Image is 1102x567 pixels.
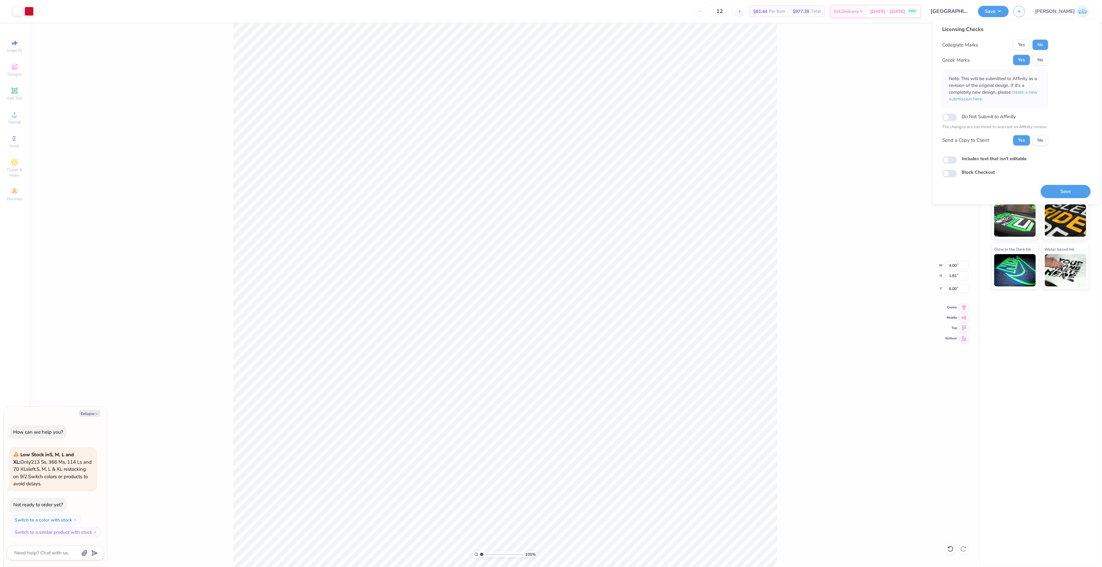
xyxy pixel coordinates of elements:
span: Middle [945,315,957,320]
img: Josephine Amber Orros [1076,5,1089,18]
span: Upload [8,119,21,125]
button: Switch to a similar product with stock [11,527,101,537]
button: Yes [1013,135,1030,145]
span: Bottom [945,336,957,341]
span: Top [945,326,957,330]
span: Designs [7,72,22,77]
span: Per Item [769,8,785,15]
span: $977.28 [793,8,809,15]
span: $81.44 [753,8,767,15]
label: Block Checkout [962,169,995,175]
button: Collapse [79,410,100,417]
div: Licensing Checks [942,26,1048,33]
span: Add Text [7,96,22,101]
span: 100 % [525,552,536,557]
span: Est. Delivery [834,8,859,15]
span: [DATE] - [DATE] [870,8,905,15]
span: Clipart & logos [3,167,26,178]
button: Save [1041,185,1091,198]
span: Water based Ink [1045,246,1075,253]
button: Save [978,6,1009,17]
span: FREE [909,9,916,14]
div: Not ready to order yet? [13,501,63,508]
p: The changes are too minor to warrant an Affinity review. [942,124,1048,130]
label: Do Not Submit to Affinity [962,112,1016,121]
span: Center [945,305,957,310]
label: Includes text that isn't editable [962,155,1027,162]
img: Neon Ink [994,204,1036,237]
button: No [1033,135,1048,145]
input: Untitled Design [926,5,973,18]
span: Greek [10,143,20,149]
button: No [1033,40,1048,50]
span: Decorate [7,196,22,201]
a: [PERSON_NAME] [1035,5,1089,18]
span: Image AI [7,48,22,53]
div: Send a Copy to Client [942,137,989,144]
img: Water based Ink [1045,254,1087,286]
img: Switch to a similar product with stock [93,530,97,534]
span: create a new submission here [949,89,1037,102]
span: Glow in the Dark Ink [994,246,1031,253]
div: How can we help you? [13,429,63,435]
p: Note: This will be submitted to Affinity as a revision of the original design. If it's a complete... [949,75,1041,102]
span: Total [811,8,821,15]
button: Yes [1013,40,1030,50]
img: Glow in the Dark Ink [994,254,1036,286]
strong: Low Stock in S, M, L and XL : [13,451,74,465]
div: Collegiate Marks [942,41,978,48]
div: Greek Marks [942,56,970,64]
input: – – [707,5,732,17]
button: Switch to a color with stock [11,515,81,525]
button: Yes [1013,55,1030,65]
span: Only 213 Ss, 366 Ms, 114 Ls and 70 XLs left. S, M, L & XL restocking on 9/2. Switch colors or pro... [13,451,92,487]
img: Switch to a color with stock [73,518,77,522]
span: [PERSON_NAME] [1035,8,1075,15]
button: No [1033,55,1048,65]
img: Metallic & Glitter Ink [1045,204,1087,237]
